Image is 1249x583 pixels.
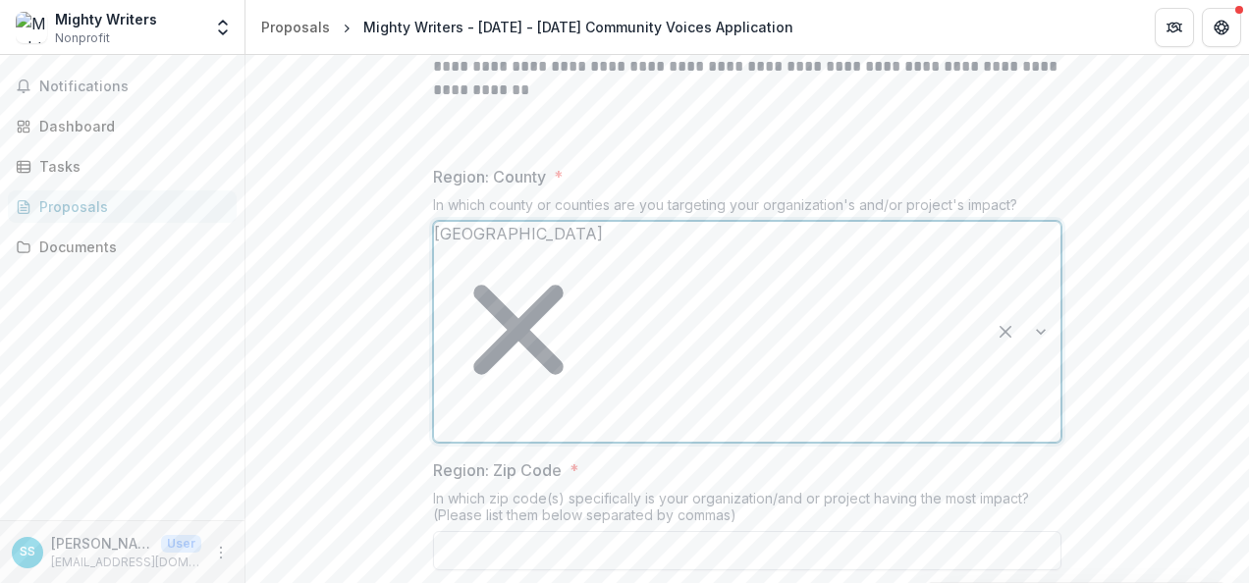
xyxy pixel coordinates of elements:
[209,541,233,564] button: More
[990,316,1021,347] div: Clear selected options
[433,490,1061,531] div: In which zip code(s) specifically is your organization/and or project having the most impact? (Pl...
[8,231,237,263] a: Documents
[51,554,201,571] p: [EMAIL_ADDRESS][DOMAIN_NAME]
[20,546,35,558] div: Sukripa Shah
[433,165,546,188] p: Region: County
[209,8,237,47] button: Open entity switcher
[253,13,801,41] nav: breadcrumb
[363,17,793,37] div: Mighty Writers - [DATE] - [DATE] Community Voices Application
[16,12,47,43] img: Mighty Writers
[39,237,221,257] div: Documents
[433,196,1061,221] div: In which county or counties are you targeting your organization's and/or project's impact?
[8,150,237,183] a: Tasks
[1202,8,1241,47] button: Get Help
[51,533,153,554] p: [PERSON_NAME]
[39,156,221,177] div: Tasks
[8,71,237,102] button: Notifications
[39,79,229,95] span: Notifications
[39,116,221,136] div: Dashboard
[39,196,221,217] div: Proposals
[8,190,237,223] a: Proposals
[1155,8,1194,47] button: Partners
[161,535,201,553] p: User
[253,13,338,41] a: Proposals
[55,9,157,29] div: Mighty Writers
[433,458,562,482] p: Region: Zip Code
[434,245,603,414] div: Remove Camden
[434,224,603,243] span: [GEOGRAPHIC_DATA]
[8,110,237,142] a: Dashboard
[261,17,330,37] div: Proposals
[55,29,110,47] span: Nonprofit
